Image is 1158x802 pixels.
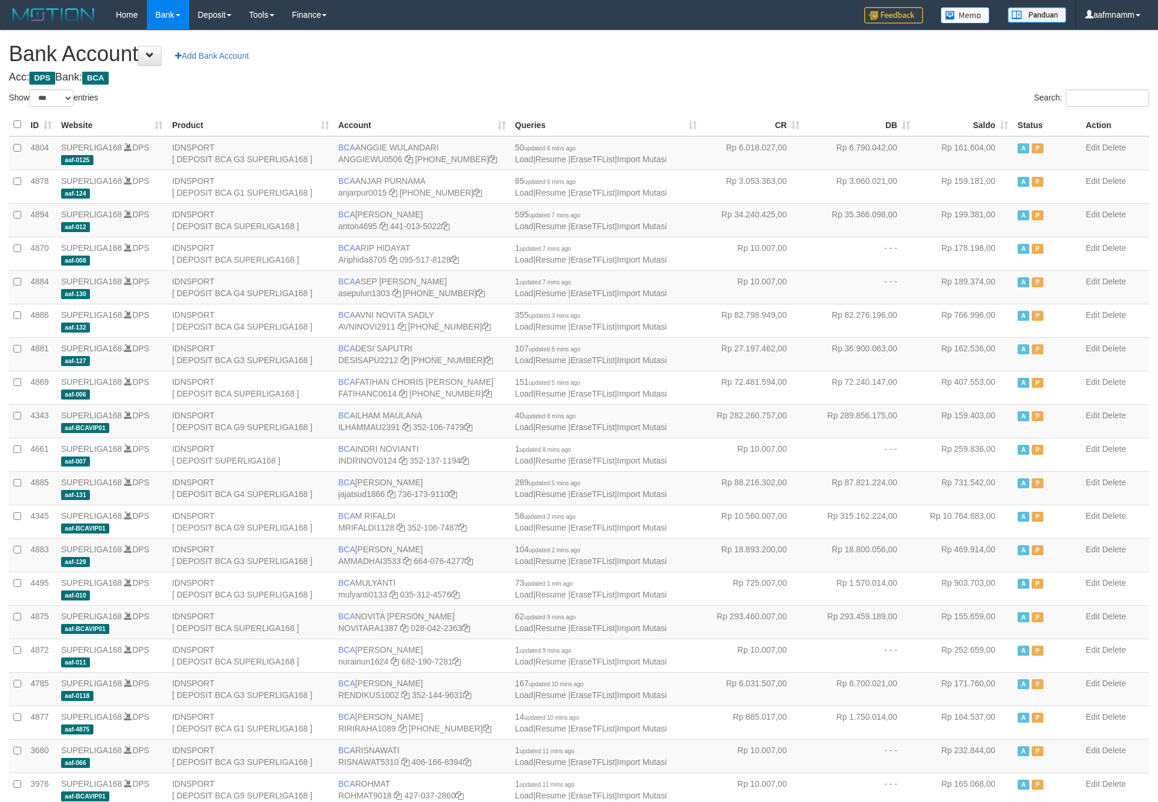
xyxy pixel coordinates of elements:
[61,222,90,232] span: aaf-012
[399,456,407,465] a: Copy INDRINOV0124 to clipboard
[515,690,533,700] a: Load
[61,277,122,286] a: SUPERLIGA168
[701,170,804,203] td: Rp 3.053.363,00
[398,322,406,331] a: Copy AVNINOVI2911 to clipboard
[570,288,615,298] a: EraseTFList
[1102,478,1126,487] a: Delete
[26,170,56,203] td: 4878
[338,456,397,465] a: INDRINOV0124
[167,270,334,304] td: IDNSPORT [ DEPOSIT BCA G4 SUPERLIGA168 ]
[61,612,122,621] a: SUPERLIGA168
[617,222,667,231] a: Import Mutasi
[167,113,334,136] th: Product: activate to sort column ascending
[570,623,615,633] a: EraseTFList
[29,72,55,85] span: DPS
[701,113,804,136] th: CR: activate to sort column ascending
[535,523,566,532] a: Resume
[26,270,56,304] td: 4884
[451,590,459,599] a: Copy 0353124576 to clipboard
[334,113,511,136] th: Account: activate to sort column ascending
[1086,210,1100,219] a: Edit
[167,46,256,66] a: Add Bank Account
[338,243,355,253] span: BCA
[1018,143,1029,153] span: Active
[338,322,395,331] a: AVNINOVI2911
[804,170,915,203] td: Rp 3.060.021,00
[535,222,566,231] a: Resume
[1102,210,1126,219] a: Delete
[617,155,667,164] a: Import Mutasi
[483,724,491,733] a: Copy 4062281611 to clipboard
[701,270,804,304] td: Rp 10.007,00
[61,189,90,199] span: aaf-124
[1032,177,1043,187] span: Paused
[701,237,804,270] td: Rp 10.007,00
[167,304,334,337] td: IDNSPORT [ DEPOSIT BCA G4 SUPERLIGA168 ]
[617,556,667,566] a: Import Mutasi
[515,422,533,432] a: Load
[401,690,410,700] a: Copy RENDIKUS1002 to clipboard
[338,389,397,398] a: FATIHANC0614
[617,322,667,331] a: Import Mutasi
[617,355,667,365] a: Import Mutasi
[515,355,533,365] a: Load
[535,155,566,164] a: Resume
[535,355,566,365] a: Resume
[334,136,511,170] td: ANGGIE WULANDARI [PHONE_NUMBER]
[570,724,615,733] a: EraseTFList
[391,657,399,666] a: Copy nurainun1624 to clipboard
[1086,344,1100,353] a: Edit
[617,791,667,800] a: Import Mutasi
[1102,545,1126,554] a: Delete
[338,489,385,499] a: jajatsud1866
[535,456,566,465] a: Resume
[61,578,122,588] a: SUPERLIGA168
[61,444,122,454] a: SUPERLIGA168
[1102,277,1126,286] a: Delete
[515,724,533,733] a: Load
[570,255,615,264] a: EraseTFList
[701,304,804,337] td: Rp 82.798.949,00
[617,523,667,532] a: Import Mutasi
[570,355,615,365] a: EraseTFList
[61,377,122,387] a: SUPERLIGA168
[804,203,915,237] td: Rp 35.366.098,00
[617,623,667,633] a: Import Mutasi
[515,288,533,298] a: Load
[1018,244,1029,254] span: Active
[167,237,334,270] td: IDNSPORT [ DEPOSIT BCA SUPERLIGA168 ]
[570,155,615,164] a: EraseTFList
[1102,411,1126,420] a: Delete
[449,489,457,499] a: Copy 7361739110 to clipboard
[61,243,122,253] a: SUPERLIGA168
[515,255,533,264] a: Load
[56,136,167,170] td: DPS
[1018,277,1029,287] span: Active
[1086,679,1100,688] a: Edit
[535,489,566,499] a: Resume
[61,289,90,299] span: aaf-130
[515,757,533,767] a: Load
[61,511,122,521] a: SUPERLIGA168
[1086,478,1100,487] a: Edit
[1086,612,1100,621] a: Edit
[617,724,667,733] a: Import Mutasi
[617,489,667,499] a: Import Mutasi
[941,7,990,24] img: Button%20Memo.svg
[515,176,667,197] span: | | |
[570,791,615,800] a: EraseTFList
[338,590,387,599] a: mulyanti0133
[1102,645,1126,655] a: Delete
[570,556,615,566] a: EraseTFList
[617,456,667,465] a: Import Mutasi
[397,523,405,532] a: Copy MRIFALDI1128 to clipboard
[1086,411,1100,420] a: Edit
[338,791,392,800] a: ROHMAT9018
[515,243,572,253] span: 1
[1086,779,1100,788] a: Edit
[915,304,1013,337] td: Rp 766.996,00
[701,203,804,237] td: Rp 34.240.425,00
[701,136,804,170] td: Rp 6.018.027,00
[570,590,615,599] a: EraseTFList
[1102,612,1126,621] a: Delete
